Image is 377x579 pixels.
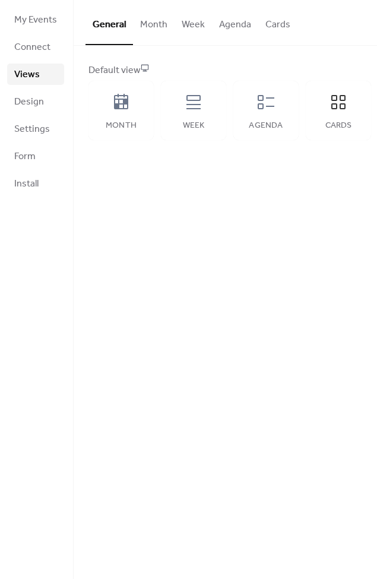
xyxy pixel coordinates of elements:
span: Settings [14,122,50,137]
span: My Events [14,13,57,27]
a: Views [7,64,64,85]
a: Form [7,145,64,167]
a: Design [7,91,64,112]
span: Form [14,150,36,164]
span: Views [14,68,40,82]
div: Agenda [245,121,287,131]
div: Month [100,121,142,131]
div: Default view [88,64,360,78]
a: Settings [7,118,64,140]
a: My Events [7,9,64,30]
div: Cards [318,121,359,131]
a: Connect [7,36,64,58]
span: Connect [14,40,50,55]
div: Week [173,121,214,131]
span: Install [14,177,39,191]
a: Install [7,173,64,194]
span: Design [14,95,44,109]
